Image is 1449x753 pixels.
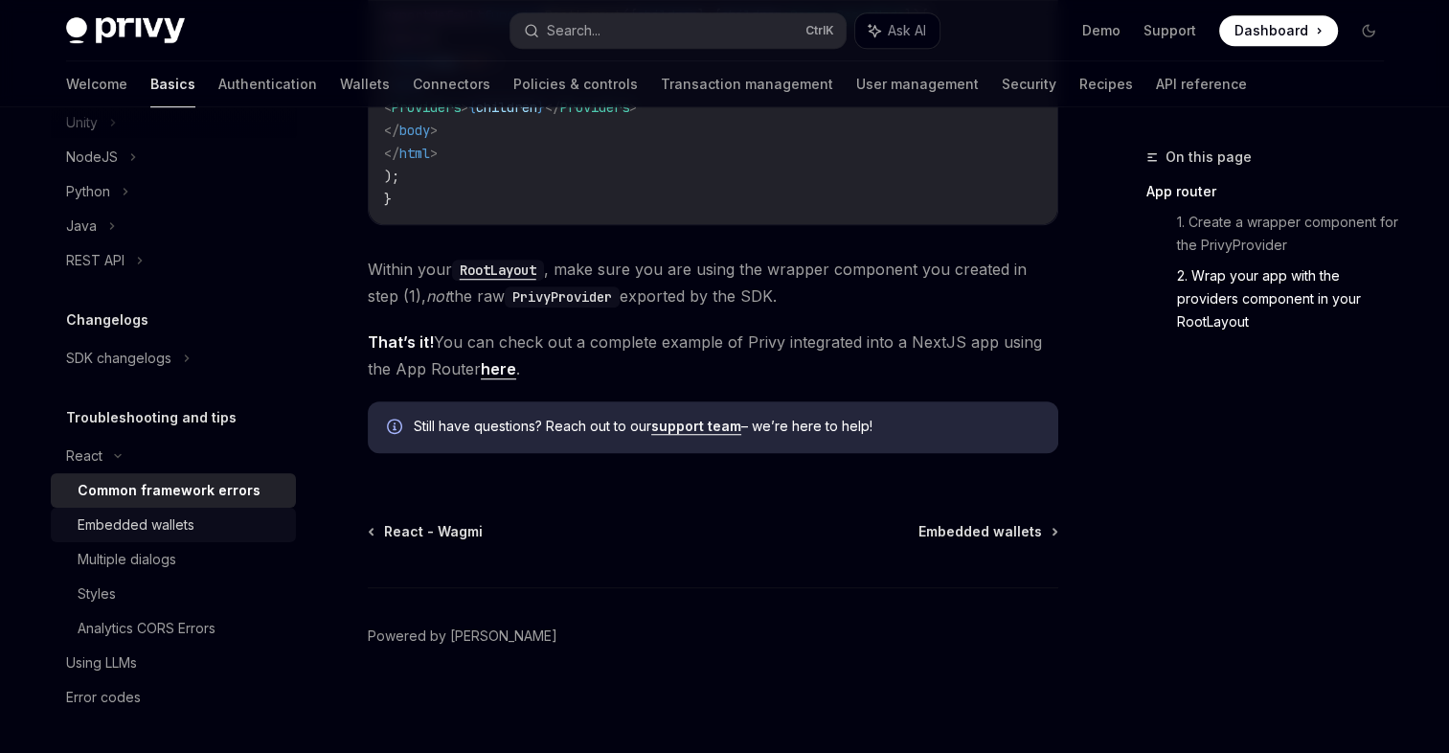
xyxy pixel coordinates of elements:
a: Using LLMs [51,646,296,680]
a: Dashboard [1219,15,1338,46]
a: here [481,359,516,379]
div: Analytics CORS Errors [78,617,215,640]
a: Embedded wallets [918,522,1056,541]
div: SDK changelogs [66,347,171,370]
span: > [461,99,468,116]
span: { [468,99,476,116]
span: React - Wagmi [384,522,483,541]
a: Error codes [51,680,296,715]
a: Welcome [66,61,127,107]
span: Providers [392,99,461,116]
a: Analytics CORS Errors [51,611,296,646]
span: </ [384,122,399,139]
div: Multiple dialogs [78,548,176,571]
div: Error codes [66,686,141,709]
span: Ask AI [888,21,926,40]
span: Providers [560,99,629,116]
a: Common framework errors [51,473,296,508]
span: > [629,99,637,116]
a: Authentication [218,61,317,107]
a: Recipes [1079,61,1133,107]
div: Java [66,215,97,238]
div: React [66,445,102,468]
div: REST API [66,249,125,272]
span: Within your , make sure you are using the wrapper component you created in step (1), the raw expo... [368,256,1058,309]
a: support team [651,418,741,435]
img: dark logo [66,17,185,44]
span: } [537,99,545,116]
code: RootLayout [452,260,544,281]
a: Embedded wallets [51,508,296,542]
a: Policies & controls [513,61,638,107]
a: React - Wagmi [370,522,483,541]
a: Basics [150,61,195,107]
div: Styles [78,582,116,605]
svg: Info [387,419,406,438]
a: Transaction management [661,61,833,107]
span: children [476,99,537,116]
div: Search... [547,19,600,42]
span: < [384,99,392,116]
a: 1. Create a wrapper component for the PrivyProvider [1177,207,1399,261]
a: 2. Wrap your app with the providers component in your RootLayout [1177,261,1399,337]
button: Search...CtrlK [510,13,846,48]
span: } [384,191,392,208]
span: Dashboard [1234,21,1308,40]
a: Wallets [340,61,390,107]
div: NodeJS [66,146,118,169]
strong: That’s it! [368,332,434,352]
h5: Changelogs [66,308,148,331]
span: You can check out a complete example of Privy integrated into a NextJS app using the App Router . [368,329,1058,382]
a: API reference [1156,61,1247,107]
a: App router [1146,176,1399,207]
a: Security [1002,61,1056,107]
code: PrivyProvider [505,286,620,308]
a: User management [856,61,979,107]
div: Common framework errors [78,479,260,502]
em: not [426,286,449,306]
div: Using LLMs [66,651,137,674]
a: Styles [51,577,296,611]
span: > [430,145,438,162]
a: Support [1143,21,1196,40]
span: > [430,122,438,139]
a: Multiple dialogs [51,542,296,577]
a: Powered by [PERSON_NAME] [368,627,557,646]
span: body [399,122,430,139]
span: html [399,145,430,162]
div: Embedded wallets [78,513,194,536]
a: RootLayout [452,260,544,279]
span: Still have questions? Reach out to our – we’re here to help! [414,417,1039,436]
span: </ [384,145,399,162]
a: Demo [1082,21,1121,40]
button: Ask AI [855,13,940,48]
span: </ [545,99,560,116]
span: ); [384,168,399,185]
span: Ctrl K [805,23,834,38]
div: Python [66,180,110,203]
h5: Troubleshooting and tips [66,406,237,429]
span: Embedded wallets [918,522,1042,541]
button: Toggle dark mode [1353,15,1384,46]
a: Connectors [413,61,490,107]
span: On this page [1166,146,1252,169]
